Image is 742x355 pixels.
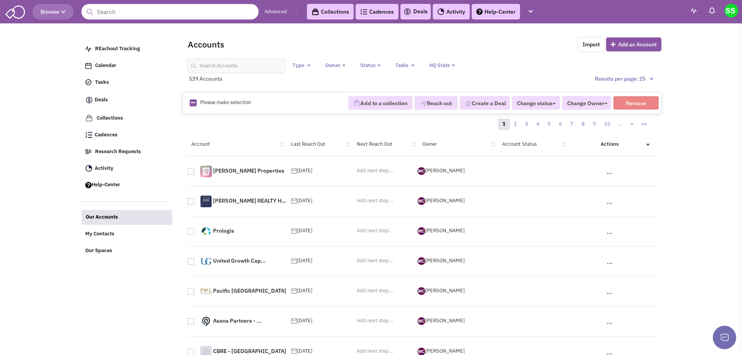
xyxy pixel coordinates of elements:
div: [PERSON_NAME] [412,197,492,205]
div: Add next step... [357,348,408,355]
a: … [614,118,627,130]
div: [PERSON_NAME] [412,317,492,325]
button: Owner [323,62,348,70]
a: 3 [521,118,532,130]
div: Add next step... [357,287,408,295]
img: QPkP4yKEfE-4k4QRUioSew.png [418,197,425,205]
img: Stephen Songy [724,4,738,18]
a: United Growth Cap... [213,258,265,265]
a: Account [191,141,210,147]
a: 5 [543,118,555,130]
img: QPkP4yKEfE-4k4QRUioSew.png [418,167,425,175]
a: Asana Partners - ... [213,318,261,325]
span: [DATE] [291,287,312,294]
a: 1 [498,118,510,130]
img: QPkP4yKEfE-4k4QRUioSew.png [418,317,425,325]
img: VectorPaper_Plane.png [421,101,427,107]
div: Add next step... [357,257,408,265]
a: My Contacts [81,227,172,242]
button: Create a Deal [460,96,510,110]
span: Our Accounts [86,214,118,220]
a: Our Accounts [82,210,173,225]
button: Tasks [393,62,417,70]
a: Activity [433,4,470,19]
img: Email%20Icon.png [291,168,297,174]
button: HQ State [427,62,457,70]
a: Deals [404,7,428,16]
img: Calendar.png [85,63,92,69]
img: Research.png [85,149,92,154]
button: Change status [512,96,560,110]
img: QPkP4yKEfE-4k4QRUioSew.png [418,257,425,265]
img: Rectangle.png [190,99,197,106]
button: Browse [32,4,74,19]
span: [DATE] [291,167,312,174]
img: icon-collection-lavender.png [85,114,93,122]
button: Reach out [414,96,458,110]
img: SmartAdmin [5,4,25,19]
img: Email%20Icon.png [291,348,297,354]
input: Search Accounts [187,58,285,73]
span: Status [360,62,375,69]
a: Collections [307,4,354,19]
button: Type [290,62,313,70]
a: Advanced [264,8,287,16]
button: Status [358,62,383,70]
a: 7 [566,118,578,130]
a: » [626,118,638,130]
a: Cadences [81,128,172,143]
input: Search [81,4,259,19]
a: Collections [81,111,172,126]
a: Pacific [GEOGRAPHIC_DATA]... [213,288,291,295]
span: Type [293,62,304,69]
a: 2 [509,118,521,130]
div: Add next step... [357,227,408,235]
a: 4 [532,118,544,130]
img: icon-collection-lavender.png [353,99,360,106]
a: Prologis [213,228,234,235]
img: Email%20Icon.png [291,258,297,264]
a: Import [578,37,605,52]
a: 6 [555,118,566,130]
span: [DATE] [291,227,312,234]
span: Research Requests [95,148,141,155]
img: QPkP4yKEfE-4k4QRUioSew.png [418,287,425,295]
a: [PERSON_NAME] Properties [213,167,284,174]
a: Account Status [502,141,537,147]
img: icon-deals.svg [85,95,93,105]
span: Calendar [95,62,116,69]
img: Activity.png [437,8,444,15]
span: Collections [97,114,123,121]
span: [DATE] [291,257,312,264]
a: CBRE - [GEOGRAPHIC_DATA] [213,348,286,355]
img: help.png [476,9,483,15]
span: [DATE] [291,317,312,324]
a: [PERSON_NAME] REALTY H... [213,197,286,204]
span: Cadences [95,131,118,138]
img: Email%20Icon.png [291,228,297,234]
button: Add an Account [606,37,661,51]
a: 9 [589,118,600,130]
span: Tasks [95,79,109,85]
span: Tasks [395,62,408,69]
a: Last Reach Out [291,141,325,147]
a: Owner [422,141,437,147]
img: Cadences_logo.png [85,132,92,138]
img: Email%20Icon.png [291,198,297,204]
div: [PERSON_NAME] [412,167,492,175]
a: 8 [577,118,589,130]
img: Email%20Icon.png [291,288,297,294]
a: Calendar [81,58,172,73]
img: Deal-Dollar.png [465,100,472,108]
h2: Accounts [188,39,224,50]
div: [PERSON_NAME] [412,287,492,295]
a: Our Spaces [81,244,172,258]
a: Next Reach Out [357,141,392,147]
img: icon-collection-lavender-black.svg [312,8,319,16]
a: Research Requests [81,145,172,159]
div: Add next step... [357,167,408,175]
button: Change Owner [562,96,611,110]
img: Activity.png [85,165,92,172]
span: My Contacts [85,230,115,237]
div: Add next step... [357,197,408,205]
